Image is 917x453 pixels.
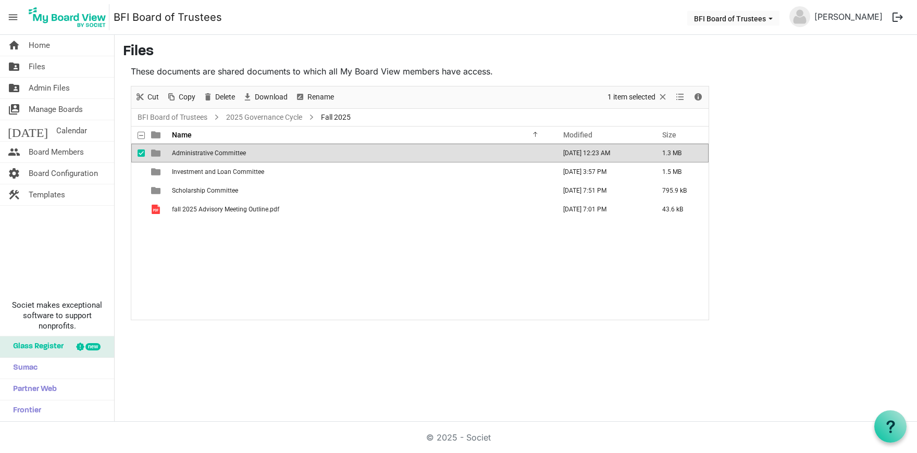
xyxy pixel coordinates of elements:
[145,162,169,181] td: is template cell column header type
[123,43,909,61] h3: Files
[172,206,279,213] span: fall 2025 Advisory Meeting Outline.pdf
[172,187,238,194] span: Scholarship Committee
[8,56,20,77] span: folder_shared
[199,86,239,108] div: Delete
[672,86,689,108] div: View
[552,144,651,162] td: September 21, 2025 12:23 AM column header Modified
[3,7,23,27] span: menu
[552,200,651,219] td: September 11, 2025 7:01 PM column header Modified
[8,163,20,184] span: settings
[552,162,651,181] td: September 20, 2025 3:57 PM column header Modified
[169,181,552,200] td: Scholarship Committee is template cell column header Name
[319,111,353,124] span: Fall 2025
[651,200,709,219] td: 43.6 kB is template cell column header Size
[8,35,20,56] span: home
[651,162,709,181] td: 1.5 MB is template cell column header Size
[26,4,109,30] img: My Board View Logo
[178,91,196,104] span: Copy
[172,168,264,175] span: Investment and Loan Committee
[8,379,57,400] span: Partner Web
[114,7,222,28] a: BFI Board of Trustees
[426,432,491,443] a: © 2025 - Societ
[306,91,335,104] span: Rename
[651,181,709,200] td: 795.9 kB is template cell column header Size
[169,200,552,219] td: fall 2025 Advisory Meeting Outline.pdf is template cell column header Name
[131,65,709,78] p: These documents are shared documents to which all My Board View members have access.
[29,35,50,56] span: Home
[85,343,101,350] div: new
[26,4,114,30] a: My Board View Logo
[651,144,709,162] td: 1.3 MB is template cell column header Size
[29,163,98,184] span: Board Configuration
[165,91,197,104] button: Copy
[254,91,289,104] span: Download
[145,144,169,162] td: is template cell column header type
[662,131,676,139] span: Size
[201,91,237,104] button: Delete
[887,6,909,28] button: logout
[291,86,338,108] div: Rename
[29,56,45,77] span: Files
[131,86,163,108] div: Cut
[214,91,236,104] span: Delete
[8,78,20,98] span: folder_shared
[293,91,336,104] button: Rename
[135,111,209,124] a: BFI Board of Trustees
[131,144,145,162] td: checkbox
[146,91,160,104] span: Cut
[687,11,779,26] button: BFI Board of Trustees dropdownbutton
[810,6,887,27] a: [PERSON_NAME]
[29,78,70,98] span: Admin Files
[8,184,20,205] span: construction
[674,91,686,104] button: View dropdownbutton
[163,86,199,108] div: Copy
[169,144,552,162] td: Administrative Committee is template cell column header Name
[224,111,304,124] a: 2025 Governance Cycle
[56,120,87,141] span: Calendar
[606,91,670,104] button: Selection
[239,86,291,108] div: Download
[145,200,169,219] td: is template cell column header type
[29,99,83,120] span: Manage Boards
[241,91,290,104] button: Download
[29,184,65,205] span: Templates
[604,86,672,108] div: Clear selection
[131,162,145,181] td: checkbox
[8,358,38,379] span: Sumac
[691,91,705,104] button: Details
[131,200,145,219] td: checkbox
[131,181,145,200] td: checkbox
[8,120,48,141] span: [DATE]
[169,162,552,181] td: Investment and Loan Committee is template cell column header Name
[552,181,651,200] td: September 15, 2025 7:51 PM column header Modified
[5,300,109,331] span: Societ makes exceptional software to support nonprofits.
[172,131,192,139] span: Name
[172,149,246,157] span: Administrative Committee
[8,400,41,421] span: Frontier
[145,181,169,200] td: is template cell column header type
[133,91,161,104] button: Cut
[29,142,84,162] span: Board Members
[8,336,64,357] span: Glass Register
[689,86,707,108] div: Details
[563,131,592,139] span: Modified
[8,142,20,162] span: people
[789,6,810,27] img: no-profile-picture.svg
[606,91,656,104] span: 1 item selected
[8,99,20,120] span: switch_account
